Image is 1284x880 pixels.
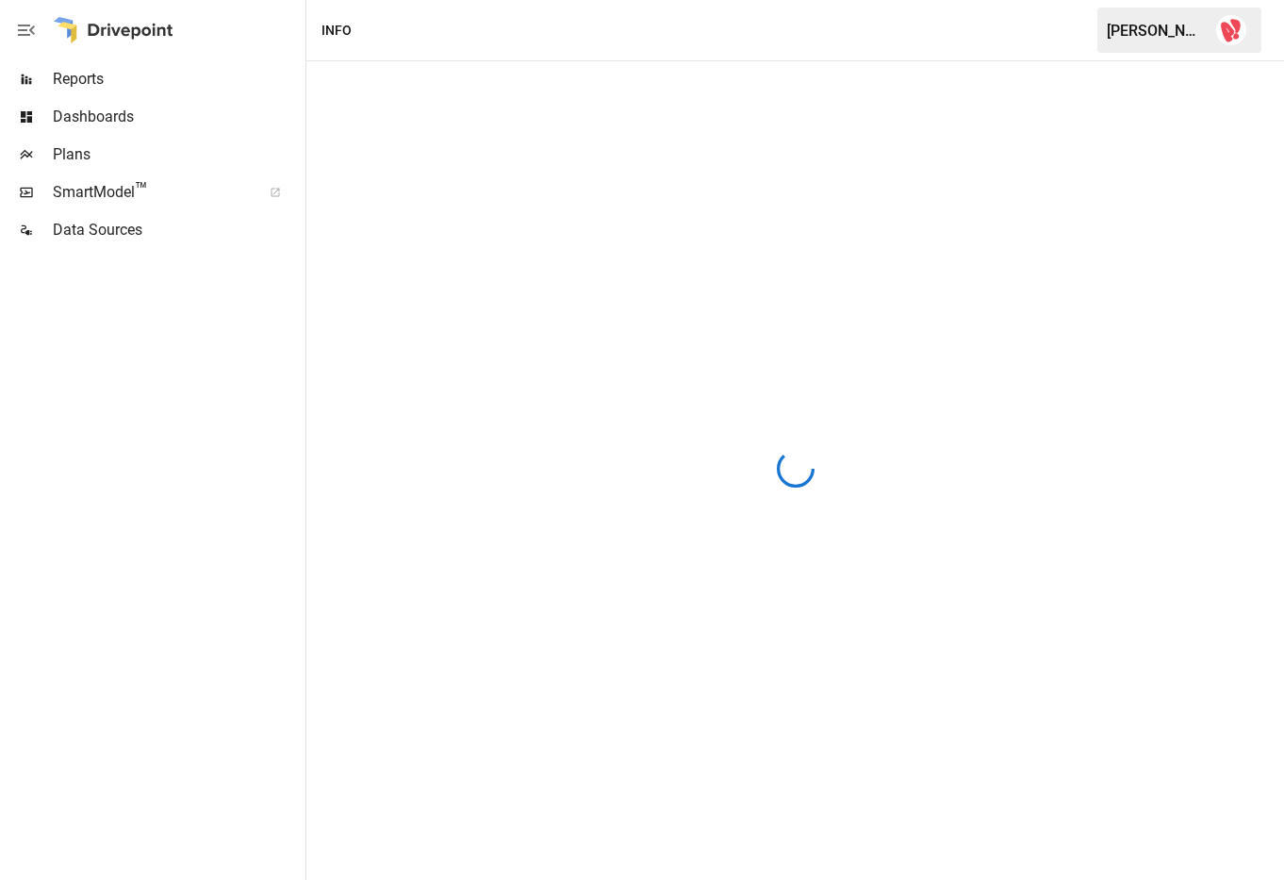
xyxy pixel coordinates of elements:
img: Max Luthy [1216,15,1246,45]
span: SmartModel [53,181,249,204]
span: Plans [53,143,302,166]
button: Max Luthy [1205,4,1258,57]
span: Data Sources [53,219,302,241]
span: Dashboards [53,106,302,128]
span: Reports [53,68,302,91]
div: [PERSON_NAME] [1107,22,1205,40]
span: ™ [135,178,148,202]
